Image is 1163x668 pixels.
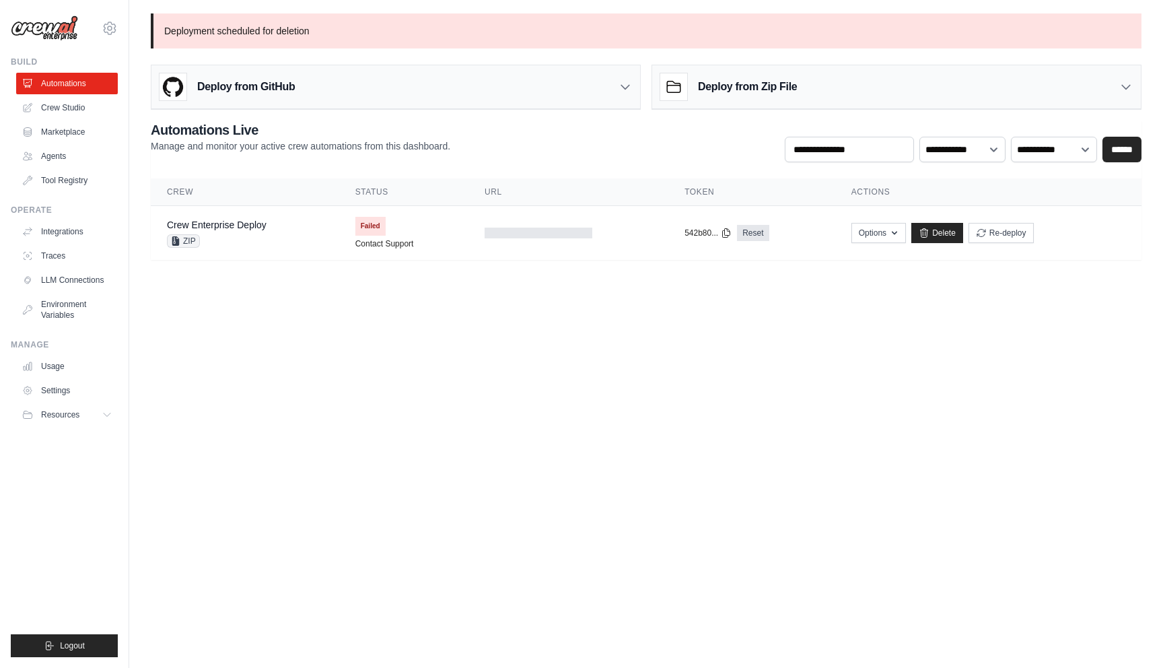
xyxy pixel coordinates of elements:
[11,339,118,350] div: Manage
[11,205,118,215] div: Operate
[151,121,450,139] h2: Automations Live
[11,57,118,67] div: Build
[16,380,118,401] a: Settings
[16,97,118,119] a: Crew Studio
[16,404,118,426] button: Resources
[167,220,267,230] a: Crew Enterprise Deploy
[16,269,118,291] a: LLM Connections
[11,634,118,657] button: Logout
[151,139,450,153] p: Manage and monitor your active crew automations from this dashboard.
[16,245,118,267] a: Traces
[16,294,118,326] a: Environment Variables
[60,640,85,651] span: Logout
[339,178,468,206] th: Status
[151,13,1141,48] p: Deployment scheduled for deletion
[698,79,797,95] h3: Deploy from Zip File
[835,178,1141,206] th: Actions
[968,223,1034,243] button: Re-deploy
[355,238,414,249] a: Contact Support
[16,73,118,94] a: Automations
[737,225,769,241] a: Reset
[197,79,295,95] h3: Deploy from GitHub
[11,15,78,41] img: Logo
[160,73,186,100] img: GitHub Logo
[41,409,79,420] span: Resources
[16,145,118,167] a: Agents
[16,221,118,242] a: Integrations
[16,170,118,191] a: Tool Registry
[355,217,386,236] span: Failed
[851,223,906,243] button: Options
[16,121,118,143] a: Marketplace
[468,178,668,206] th: URL
[668,178,835,206] th: Token
[684,228,732,238] button: 542b80...
[151,178,339,206] th: Crew
[911,223,963,243] a: Delete
[16,356,118,377] a: Usage
[167,234,200,248] span: ZIP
